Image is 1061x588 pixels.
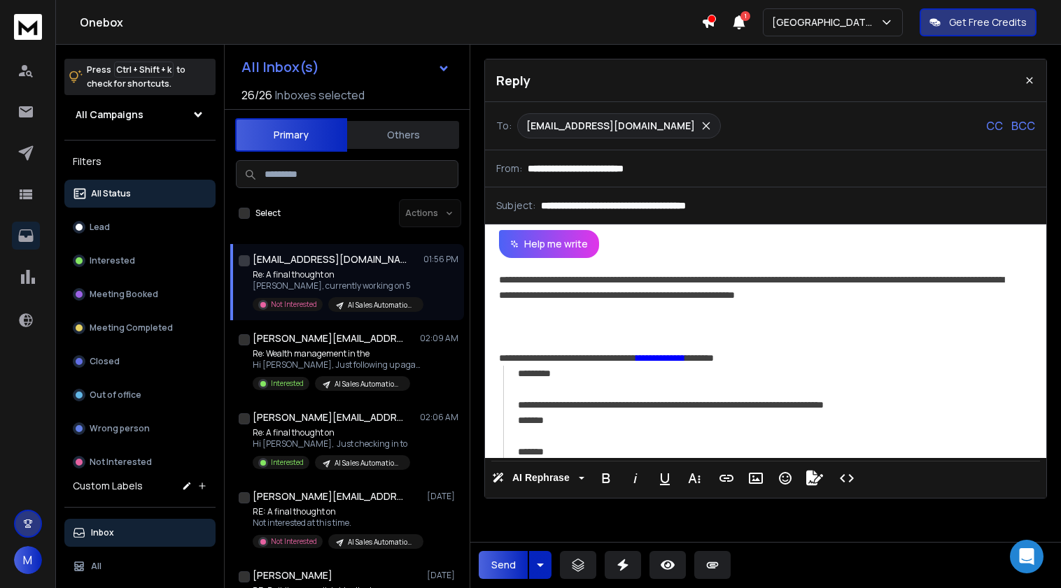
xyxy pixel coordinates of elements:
[743,464,769,492] button: Insert Image (Ctrl+P)
[253,438,410,450] p: Hi [PERSON_NAME], Just checking in to
[64,381,216,409] button: Out of office
[64,347,216,375] button: Closed
[496,162,522,175] p: From:
[348,300,415,310] p: AI Sales Automation/Financial/other English Country
[253,410,407,424] h1: [PERSON_NAME][EMAIL_ADDRESS][PERSON_NAME][DOMAIN_NAME]
[241,60,319,74] h1: All Inbox(s)
[14,546,42,574] button: M
[91,527,114,538] p: Inbox
[235,118,347,152] button: Primary
[271,536,317,547] p: Not Interested
[64,180,216,208] button: All Status
[420,412,458,423] p: 02:06 AM
[14,14,42,40] img: logo
[801,464,828,492] button: Signature
[253,427,410,438] p: Re: A final thought on
[253,252,407,266] h1: [EMAIL_ADDRESS][DOMAIN_NAME] [EMAIL_ADDRESS][DOMAIN_NAME]
[271,378,304,389] p: Interested
[593,464,619,492] button: Bold (Ctrl+B)
[64,101,216,129] button: All Campaigns
[64,152,216,171] h3: Filters
[64,552,216,580] button: All
[427,570,458,581] p: [DATE]
[253,331,407,345] h1: [PERSON_NAME][EMAIL_ADDRESS][DOMAIN_NAME]
[496,71,530,90] p: Reply
[275,87,365,103] h3: Inboxes selected
[90,255,135,266] p: Interested
[90,289,158,300] p: Meeting Booked
[510,472,572,484] span: AI Rephrase
[253,568,332,582] h1: [PERSON_NAME]
[489,464,587,492] button: AI Rephrase
[73,479,143,493] h3: Custom Labels
[253,517,421,529] p: Not interested at this time.
[1010,540,1044,573] div: Open Intercom Messenger
[834,464,860,492] button: Code View
[526,119,695,133] p: [EMAIL_ADDRESS][DOMAIN_NAME]
[64,314,216,342] button: Meeting Completed
[253,359,421,371] p: Hi [PERSON_NAME], Just following up again
[64,213,216,241] button: Lead
[91,188,131,199] p: All Status
[622,464,649,492] button: Italic (Ctrl+I)
[920,8,1037,36] button: Get Free Credits
[271,457,304,468] p: Interested
[90,457,152,468] p: Not Interested
[253,269,421,280] p: Re: A final thought on
[652,464,678,492] button: Underline (Ctrl+U)
[347,120,459,150] button: Others
[87,63,185,91] p: Press to check for shortcuts.
[1011,117,1035,134] p: BCC
[986,117,1003,134] p: CC
[772,15,880,29] p: [GEOGRAPHIC_DATA]
[64,519,216,547] button: Inbox
[479,551,528,579] button: Send
[427,491,458,502] p: [DATE]
[496,119,512,133] p: To:
[335,458,402,468] p: AI Sales Automation/Coaching/other English Country
[253,489,407,503] h1: [PERSON_NAME][EMAIL_ADDRESS][DOMAIN_NAME]
[949,15,1027,29] p: Get Free Credits
[90,322,173,334] p: Meeting Completed
[90,423,150,434] p: Wrong person
[230,53,461,81] button: All Inbox(s)
[90,389,141,401] p: Out of office
[348,537,415,547] p: AI Sales Automation/Coaching/other English Country
[713,464,740,492] button: Insert Link (Ctrl+K)
[64,448,216,476] button: Not Interested
[90,222,110,233] p: Lead
[64,415,216,443] button: Wrong person
[90,356,120,367] p: Closed
[253,348,421,359] p: Re: Wealth management in the
[91,561,101,572] p: All
[496,199,535,213] p: Subject:
[64,280,216,308] button: Meeting Booked
[241,87,272,103] span: 26 / 26
[64,247,216,275] button: Interested
[335,379,402,389] p: AI Sales Automation/Financial/other English Country
[271,299,317,310] p: Not Interested
[80,14,701,31] h1: Onebox
[255,208,281,219] label: Select
[423,254,458,265] p: 01:56 PM
[76,108,143,122] h1: All Campaigns
[772,464,799,492] button: Emoticons
[253,506,421,517] p: RE: A final thought on
[681,464,708,492] button: More Text
[499,230,599,258] button: Help me write
[253,280,421,292] p: [PERSON_NAME], currently working on 5
[740,11,750,21] span: 1
[420,333,458,344] p: 02:09 AM
[114,62,174,78] span: Ctrl + Shift + k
